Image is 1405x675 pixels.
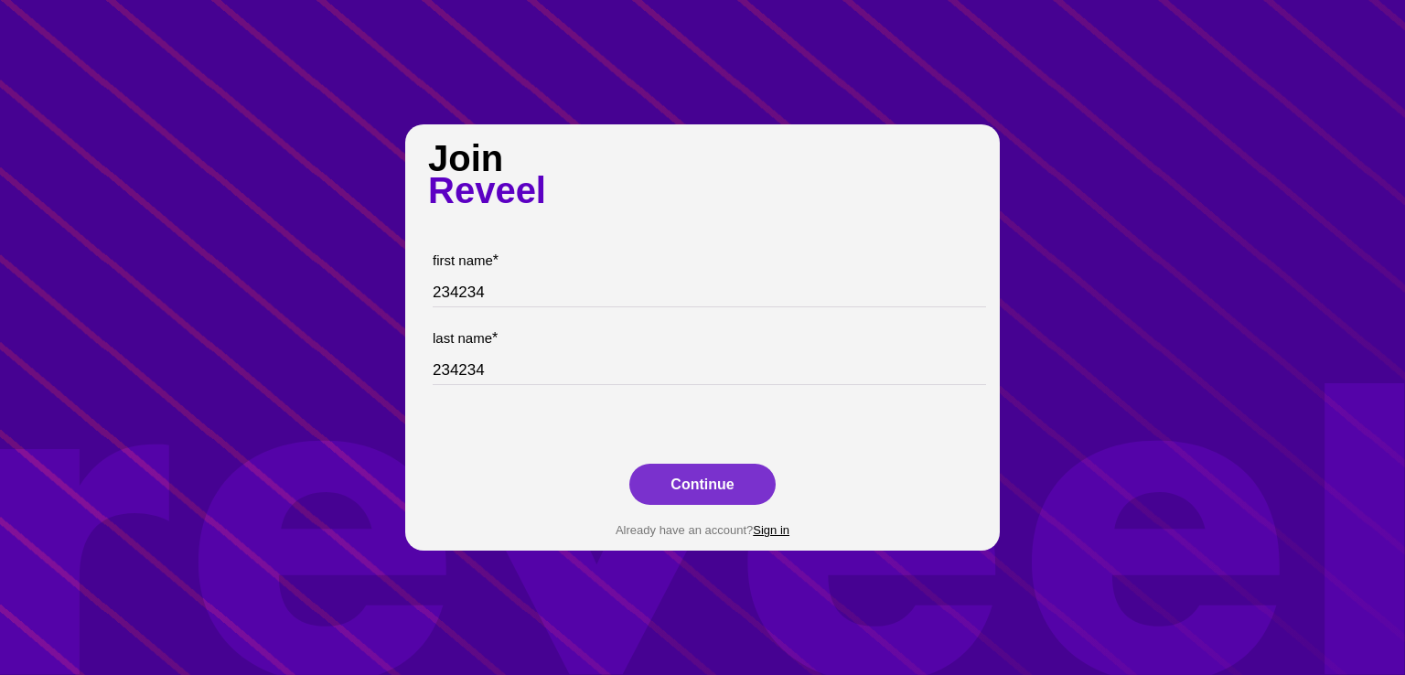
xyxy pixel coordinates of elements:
[428,170,986,211] div: Reveel
[428,138,986,179] div: Join
[670,477,734,493] div: Continue
[753,523,789,537] div: Sign in
[616,523,753,537] div: Already have an account?
[433,326,513,347] div: last name
[433,248,514,269] div: first name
